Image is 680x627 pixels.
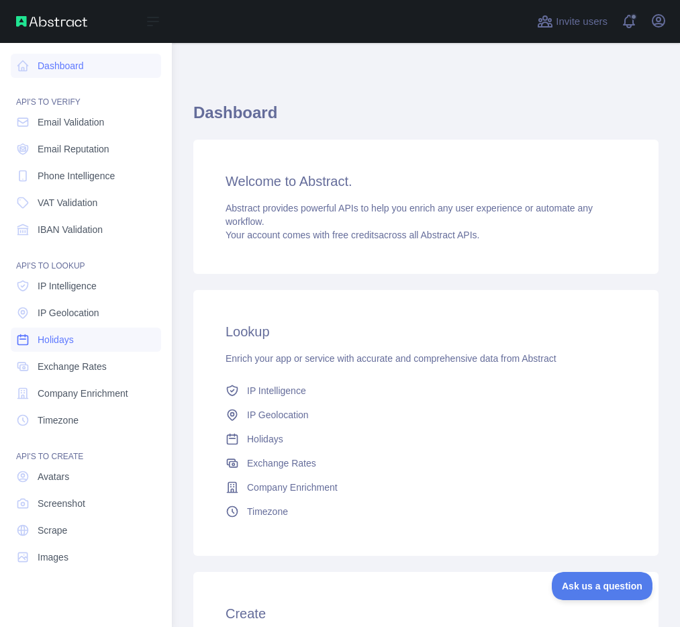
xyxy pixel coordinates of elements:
span: Exchange Rates [247,456,316,470]
span: IP Geolocation [38,306,99,320]
span: IP Intelligence [38,279,97,293]
a: Screenshot [11,491,161,516]
h3: Lookup [226,322,626,341]
div: API'S TO CREATE [11,435,161,462]
a: Timezone [220,499,632,524]
span: free credits [332,230,379,240]
a: Exchange Rates [220,451,632,475]
a: Phone Intelligence [11,164,161,188]
span: Company Enrichment [247,481,338,494]
span: Holidays [247,432,283,446]
span: VAT Validation [38,196,97,209]
a: Images [11,545,161,569]
span: Exchange Rates [38,360,107,373]
a: Holidays [220,427,632,451]
h3: Welcome to Abstract. [226,172,626,191]
a: Holidays [11,328,161,352]
a: Dashboard [11,54,161,78]
span: Avatars [38,470,69,483]
span: Email Reputation [38,142,109,156]
span: Screenshot [38,497,85,510]
a: Timezone [11,408,161,432]
span: Phone Intelligence [38,169,115,183]
a: IP Intelligence [11,274,161,298]
a: IP Intelligence [220,379,632,403]
div: API'S TO VERIFY [11,81,161,107]
a: VAT Validation [11,191,161,215]
a: Avatars [11,465,161,489]
a: Exchange Rates [11,354,161,379]
span: Images [38,550,68,564]
a: IP Geolocation [11,301,161,325]
iframe: Toggle Customer Support [552,572,653,600]
a: IBAN Validation [11,218,161,242]
button: Invite users [534,11,610,32]
span: Abstract provides powerful APIs to help you enrich any user experience or automate any workflow. [226,203,593,227]
span: Your account comes with across all Abstract APIs. [226,230,479,240]
h1: Dashboard [193,102,659,134]
span: Invite users [556,14,608,30]
span: Timezone [38,414,79,427]
a: Company Enrichment [11,381,161,405]
span: Holidays [38,333,74,346]
a: Company Enrichment [220,475,632,499]
div: API'S TO LOOKUP [11,244,161,271]
span: IP Intelligence [247,384,306,397]
span: Company Enrichment [38,387,128,400]
a: Email Validation [11,110,161,134]
span: Enrich your app or service with accurate and comprehensive data from Abstract [226,353,556,364]
span: IP Geolocation [247,408,309,422]
a: Scrape [11,518,161,542]
span: Timezone [247,505,288,518]
a: Email Reputation [11,137,161,161]
img: Abstract API [16,16,87,27]
span: Email Validation [38,115,104,129]
a: IP Geolocation [220,403,632,427]
h3: Create [226,604,626,623]
span: Scrape [38,524,67,537]
span: IBAN Validation [38,223,103,236]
